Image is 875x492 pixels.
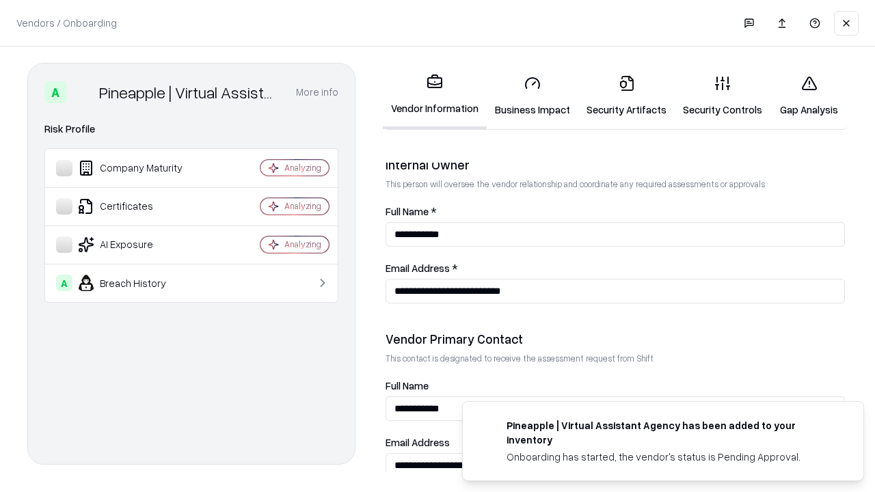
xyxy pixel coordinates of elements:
div: Internal Owner [386,156,845,173]
a: Security Artifacts [578,64,675,128]
div: AI Exposure [56,236,219,253]
img: trypineapple.com [479,418,496,435]
div: Risk Profile [44,121,338,137]
label: Full Name * [386,206,845,217]
button: More info [296,80,338,105]
a: Gap Analysis [770,64,848,128]
div: Breach History [56,275,219,291]
p: This contact is designated to receive the assessment request from Shift [386,353,845,364]
div: Pineapple | Virtual Assistant Agency [99,81,280,103]
div: Certificates [56,198,219,215]
div: Analyzing [284,162,321,174]
img: Pineapple | Virtual Assistant Agency [72,81,94,103]
a: Vendor Information [383,63,487,129]
div: A [56,275,72,291]
div: Pineapple | Virtual Assistant Agency has been added to your inventory [507,418,831,447]
label: Full Name [386,381,845,391]
p: Vendors / Onboarding [16,16,117,30]
p: This person will oversee the vendor relationship and coordinate any required assessments or appro... [386,178,845,190]
label: Email Address [386,437,845,448]
label: Email Address * [386,263,845,273]
div: Company Maturity [56,160,219,176]
div: Onboarding has started, the vendor's status is Pending Approval. [507,450,831,464]
a: Security Controls [675,64,770,128]
div: Analyzing [284,200,321,212]
a: Business Impact [487,64,578,128]
div: A [44,81,66,103]
div: Analyzing [284,238,321,250]
div: Vendor Primary Contact [386,331,845,347]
